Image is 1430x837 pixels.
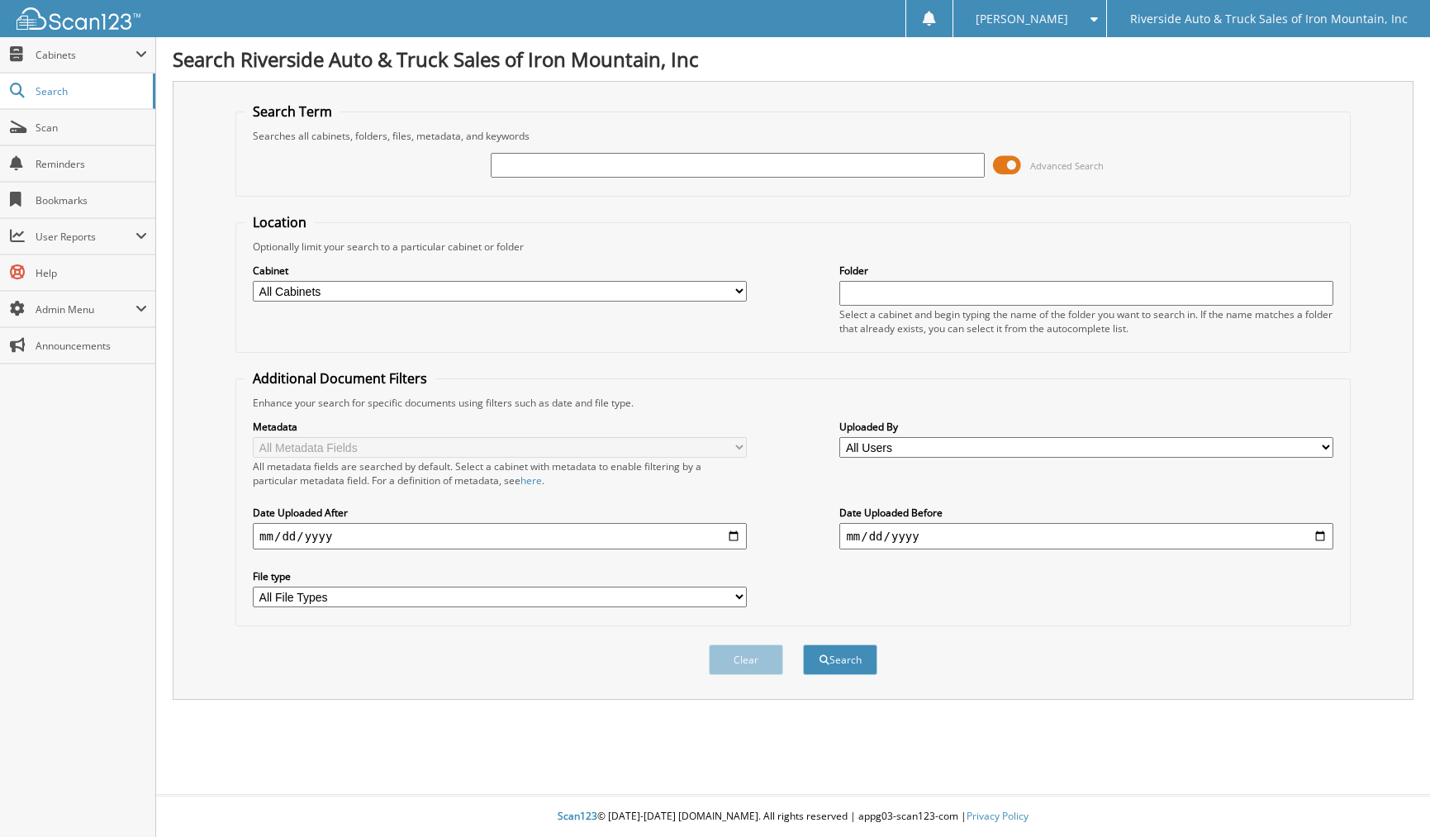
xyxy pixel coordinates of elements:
span: Announcements [36,339,147,353]
input: end [839,523,1333,549]
legend: Location [245,213,315,231]
div: Searches all cabinets, folders, files, metadata, and keywords [245,129,1342,143]
span: [PERSON_NAME] [976,14,1068,24]
div: Enhance your search for specific documents using filters such as date and file type. [245,396,1342,410]
span: Admin Menu [36,302,135,316]
label: Uploaded By [839,420,1333,434]
img: scan123-logo-white.svg [17,7,140,30]
span: Riverside Auto & Truck Sales of Iron Mountain, Inc [1130,14,1408,24]
iframe: Chat Widget [1347,758,1430,837]
legend: Additional Document Filters [245,369,435,388]
label: Metadata [253,420,747,434]
label: Date Uploaded Before [839,506,1333,520]
span: Bookmarks [36,193,147,207]
button: Clear [709,644,783,675]
span: Cabinets [36,48,135,62]
h1: Search Riverside Auto & Truck Sales of Iron Mountain, Inc [173,45,1413,73]
div: Optionally limit your search to a particular cabinet or folder [245,240,1342,254]
a: Privacy Policy [967,809,1029,823]
span: User Reports [36,230,135,244]
div: Select a cabinet and begin typing the name of the folder you want to search in. If the name match... [839,307,1333,335]
button: Search [803,644,877,675]
label: File type [253,569,747,583]
span: Help [36,266,147,280]
input: start [253,523,747,549]
label: Folder [839,264,1333,278]
span: Scan123 [558,809,597,823]
div: All metadata fields are searched by default. Select a cabinet with metadata to enable filtering b... [253,459,747,487]
div: © [DATE]-[DATE] [DOMAIN_NAME]. All rights reserved | appg03-scan123-com | [156,797,1430,837]
a: here [520,473,542,487]
legend: Search Term [245,102,340,121]
span: Advanced Search [1030,159,1104,172]
span: Search [36,84,145,98]
label: Cabinet [253,264,747,278]
span: Reminders [36,157,147,171]
span: Scan [36,121,147,135]
label: Date Uploaded After [253,506,747,520]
